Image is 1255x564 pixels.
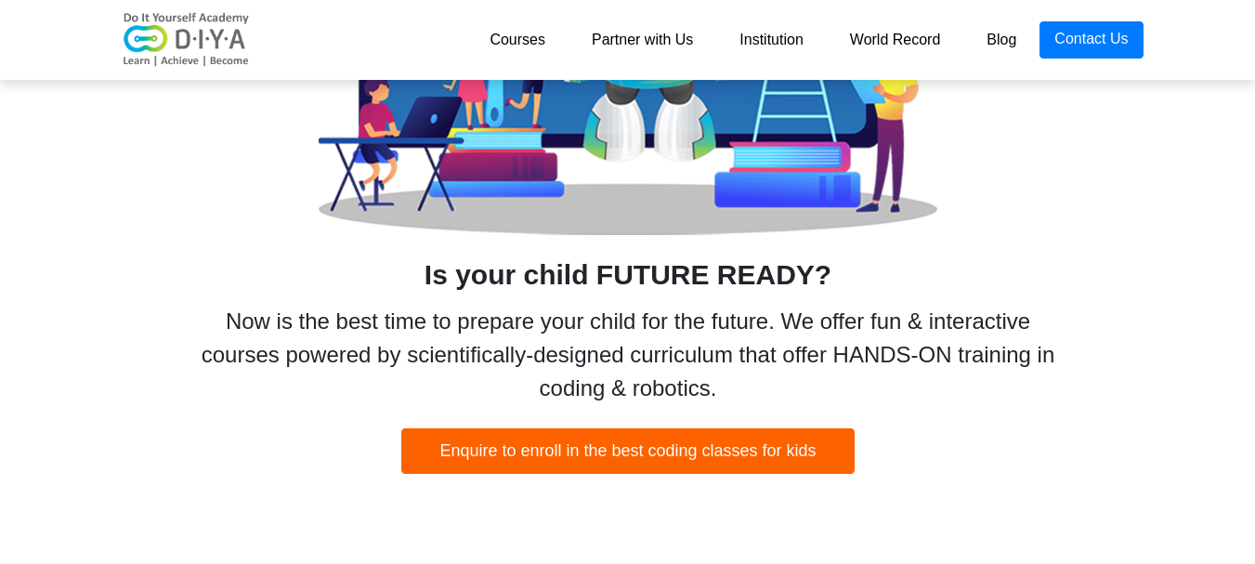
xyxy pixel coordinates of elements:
[827,21,964,59] a: World Record
[466,21,569,59] a: Courses
[963,21,1039,59] a: Blog
[98,254,1157,295] div: Is your child FUTURE READY?
[401,442,854,458] a: Enquire to enroll in the best coding classes for kids
[112,12,261,68] img: logo-v2.png
[569,21,716,59] a: Partner with Us
[187,305,1069,405] div: Now is the best time to prepare your child for the future. We offer fun & interactive courses pow...
[1039,21,1143,59] a: Contact Us
[716,21,826,59] a: Institution
[401,428,854,474] button: Enquire to enroll in the best coding classes for kids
